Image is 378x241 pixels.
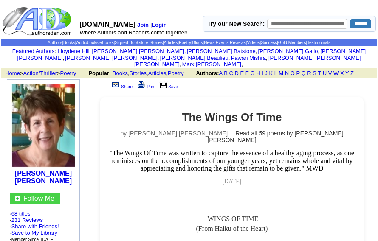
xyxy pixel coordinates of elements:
font: Where Authors and Readers come together! [80,29,188,36]
a: 68 titles [11,210,31,217]
img: print.gif [138,81,145,88]
font: i [268,56,268,61]
a: Authors [48,40,62,45]
font: ​WINGS OF TIME (From Haiku of the Heart) [196,215,268,232]
a: Articles [148,70,166,76]
a: [PERSON_NAME] [PERSON_NAME] [PERSON_NAME] [134,55,361,67]
a: Y [345,70,349,76]
a: Events [216,40,229,45]
a: Poetry [168,70,184,76]
p: [DATE] [104,178,359,185]
p: by [PERSON_NAME] [PERSON_NAME] — [104,130,359,143]
a: V [328,70,332,76]
a: Share with Friends! [11,223,59,230]
a: Gold Members [278,40,306,45]
a: Follow Me [23,195,54,202]
label: Try our New Search: [207,20,265,27]
a: Q [301,70,305,76]
a: Share [110,84,133,89]
a: B [224,70,228,76]
a: Save to My Library [11,230,57,236]
a: Lloydene Hill [58,48,89,54]
h2: The Wings Of Time [104,111,359,124]
font: i [159,56,160,61]
a: U [323,70,327,76]
a: Stories [130,70,147,76]
a: Articles [164,40,178,45]
a: Audiobooks [76,40,98,45]
a: Print [136,84,155,89]
img: logo_ad.gif [2,6,73,36]
a: Signed Bookstore [115,40,148,45]
a: T [318,70,321,76]
a: L [274,70,277,76]
font: i [91,49,92,54]
a: Poetry [60,70,76,76]
a: M [279,70,283,76]
a: N [285,70,289,76]
center: "The Wings Of Time was written to capture the essence of a healthy aging process, as one reminisc... [104,111,359,204]
img: share_page.gif [112,81,119,88]
a: Reviews [230,40,246,45]
a: A [219,70,223,76]
a: [PERSON_NAME] [PERSON_NAME] [92,48,184,54]
a: Stories [150,40,163,45]
img: gc.jpg [15,196,20,201]
font: , , , , , , , , , , [17,48,366,67]
a: F [245,70,249,76]
a: Login [152,22,166,28]
a: Pawan Mishra [231,55,266,61]
a: D [234,70,238,76]
a: Z [350,70,354,76]
a: Testimonials [307,40,330,45]
a: eBooks [99,40,113,45]
a: Save [159,84,178,89]
font: i [319,49,320,54]
a: H [256,70,260,76]
a: [PERSON_NAME] [PERSON_NAME] [65,55,157,61]
a: I [262,70,263,76]
a: [PERSON_NAME] Batstone [187,48,256,54]
font: [DOMAIN_NAME] [80,21,136,28]
a: Featured Authors [12,48,55,54]
b: Popular: [88,70,111,76]
a: Videos [247,40,260,45]
a: [PERSON_NAME] Gallo [258,48,318,54]
font: i [64,56,65,61]
a: Read all 59 poems by [PERSON_NAME] [PERSON_NAME] [207,130,343,143]
a: 231 Reviews [11,217,43,223]
font: i [230,56,231,61]
font: i [186,49,187,54]
font: i [257,49,258,54]
a: E [240,70,244,76]
a: J [265,70,268,76]
a: Blogs [192,40,203,45]
a: K [269,70,273,76]
span: | | | | | | | | | | | | | | | [48,40,330,45]
a: Action/Thriller [23,70,57,76]
a: P [296,70,299,76]
a: S [313,70,316,76]
a: Books [113,70,128,76]
a: Join [137,22,149,28]
img: 177316.jpeg [11,84,75,168]
a: W [333,70,339,76]
img: library.gif [159,81,168,88]
a: Success [261,40,277,45]
a: [PERSON_NAME] [PERSON_NAME] [17,48,366,61]
a: O [291,70,295,76]
font: | [150,22,168,28]
a: G [250,70,254,76]
font: i [243,62,244,67]
a: [PERSON_NAME] [PERSON_NAME] [15,170,72,185]
a: News [204,40,214,45]
a: Mark [PERSON_NAME] [182,61,241,67]
a: Poetry [179,40,191,45]
b: Authors: [196,70,219,76]
a: [PERSON_NAME] Beaulieu [160,55,228,61]
font: : [12,48,56,54]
